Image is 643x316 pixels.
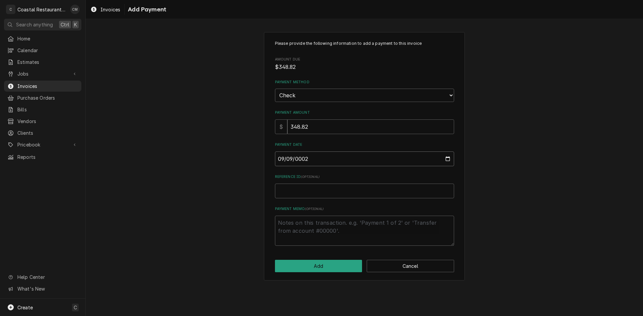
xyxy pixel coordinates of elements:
[275,80,454,85] label: Payment Method
[4,139,81,150] a: Go to Pricebook
[275,63,454,71] span: Amount Due
[301,175,319,179] span: ( optional )
[275,206,454,212] label: Payment Memo
[275,260,362,272] button: Add
[275,64,296,70] span: $348.82
[4,104,81,115] a: Bills
[275,80,454,102] div: Payment Method
[74,304,77,311] span: C
[17,141,68,148] span: Pricebook
[4,283,81,294] a: Go to What's New
[17,59,78,66] span: Estimates
[126,5,166,14] span: Add Payment
[275,57,454,62] span: Amount Due
[275,119,287,134] div: $
[17,305,33,310] span: Create
[6,5,15,14] div: C
[17,6,67,13] div: Coastal Restaurant Repair
[275,40,454,46] p: Please provide the following information to add a payment to this invoice
[275,142,454,147] label: Payment Date
[275,260,454,272] div: Button Group Row
[70,5,80,14] div: Chad McMaster's Avatar
[4,45,81,56] a: Calendar
[4,81,81,92] a: Invoices
[275,260,454,272] div: Button Group
[275,40,454,246] div: Invoice Payment Create/Update Form
[17,118,78,125] span: Vendors
[4,19,81,30] button: Search anythingCtrlK
[16,21,53,28] span: Search anything
[4,127,81,138] a: Clients
[17,274,77,281] span: Help Center
[17,106,78,113] span: Bills
[4,68,81,79] a: Go to Jobs
[17,153,78,161] span: Reports
[4,57,81,68] a: Estimates
[100,6,120,13] span: Invoices
[61,21,69,28] span: Ctrl
[17,83,78,90] span: Invoices
[275,151,454,166] input: yyyy-mm-dd
[305,207,324,211] span: ( optional )
[4,272,81,283] a: Go to Help Center
[17,47,78,54] span: Calendar
[17,129,78,136] span: Clients
[4,151,81,163] a: Reports
[17,94,78,101] span: Purchase Orders
[4,116,81,127] a: Vendors
[275,174,454,180] label: Reference ID
[275,142,454,166] div: Payment Date
[74,21,77,28] span: K
[275,110,454,115] label: Payment Amount
[275,174,454,198] div: Reference ID
[275,57,454,71] div: Amount Due
[17,35,78,42] span: Home
[275,206,454,245] div: Payment Memo
[4,92,81,103] a: Purchase Orders
[264,32,465,281] div: Invoice Payment Create/Update
[17,70,68,77] span: Jobs
[17,285,77,292] span: What's New
[88,4,123,15] a: Invoices
[4,33,81,44] a: Home
[275,110,454,134] div: Payment Amount
[367,260,454,272] button: Cancel
[70,5,80,14] div: CM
